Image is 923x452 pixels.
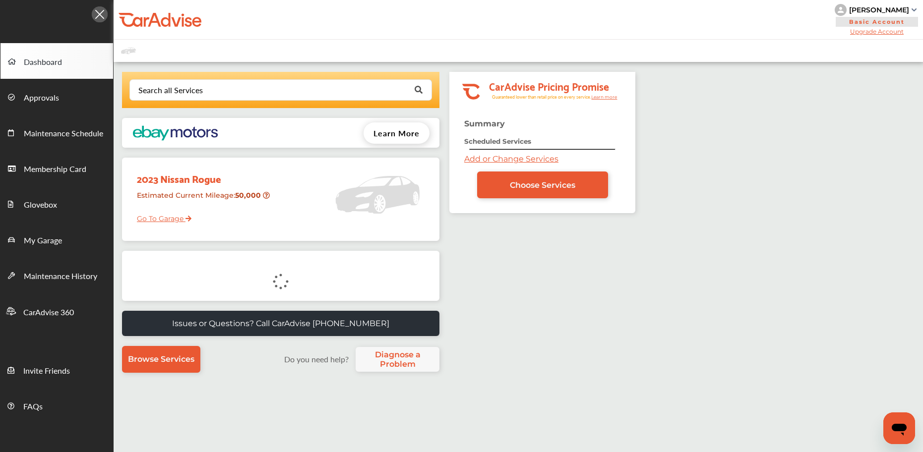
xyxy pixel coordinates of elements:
a: Glovebox [0,186,113,222]
span: Basic Account [836,17,918,27]
span: Maintenance History [24,270,97,283]
a: Dashboard [0,43,113,79]
span: Choose Services [510,180,575,190]
span: My Garage [24,234,62,247]
a: Add or Change Services [464,154,558,164]
a: Issues or Questions? Call CarAdvise [PHONE_NUMBER] [122,311,439,336]
span: Learn More [373,127,420,139]
span: Approvals [24,92,59,105]
span: Invite Friends [23,365,70,378]
img: placeholder_car.5a1ece94.svg [335,163,420,227]
strong: 50,000 [235,191,263,200]
a: Browse Services [122,346,200,373]
a: Membership Card [0,150,113,186]
span: Dashboard [24,56,62,69]
iframe: Button to launch messaging window [883,412,915,444]
span: Membership Card [24,163,86,176]
img: Icon.5fd9dcc7.svg [92,6,108,22]
div: Search all Services [138,86,203,94]
a: Choose Services [477,171,608,198]
span: Diagnose a Problem [361,350,434,369]
a: Approvals [0,79,113,114]
tspan: CarAdvise Pricing Promise [489,77,609,95]
strong: Summary [464,119,505,128]
img: placeholder_car.fcab19be.svg [121,45,136,57]
a: Maintenance Schedule [0,114,113,150]
span: FAQs [23,400,43,413]
tspan: Guaranteed lower than retail price on every service. [492,94,591,100]
tspan: Learn more [591,94,617,100]
img: knH8PDtVvWoAbQRylUukY18CTiRevjo20fAtgn5MLBQj4uumYvk2MzTtcAIzfGAtb1XOLVMAvhLuqoNAbL4reqehy0jehNKdM... [835,4,847,16]
p: Issues or Questions? Call CarAdvise [PHONE_NUMBER] [172,319,389,328]
a: My Garage [0,222,113,257]
span: Maintenance Schedule [24,127,103,140]
img: sCxJUJ+qAmfqhQGDUl18vwLg4ZYJ6CxN7XmbOMBAAAAAElFTkSuQmCC [912,8,917,11]
a: Diagnose a Problem [356,347,439,372]
div: [PERSON_NAME] [849,5,909,14]
label: Do you need help? [279,353,353,365]
a: Maintenance History [0,257,113,293]
span: CarAdvise 360 [23,306,74,319]
a: Go To Garage [129,207,191,226]
span: Glovebox [24,199,57,212]
span: Upgrade Account [835,28,919,35]
span: Browse Services [128,354,194,364]
div: Estimated Current Mileage : [129,187,275,212]
strong: Scheduled Services [464,137,531,145]
div: 2023 Nissan Rogue [129,163,275,187]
